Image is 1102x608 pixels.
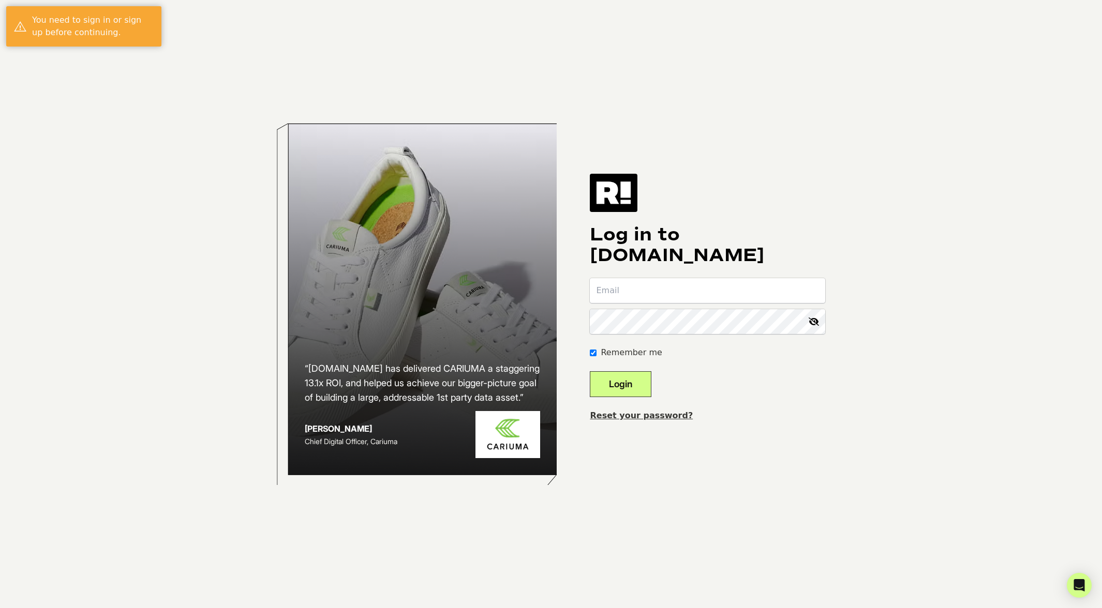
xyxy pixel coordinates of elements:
div: Open Intercom Messenger [1067,573,1092,598]
span: Chief Digital Officer, Cariuma [305,437,397,446]
strong: [PERSON_NAME] [305,423,372,434]
a: Reset your password? [590,411,693,420]
img: Cariuma [475,411,540,458]
div: You need to sign in or sign up before continuing. [32,14,154,39]
h1: Log in to [DOMAIN_NAME] [590,224,825,266]
button: Login [590,371,651,397]
img: Retention.com [590,174,637,212]
h2: “[DOMAIN_NAME] has delivered CARIUMA a staggering 13.1x ROI, and helped us achieve our bigger-pic... [305,361,541,405]
input: Email [590,278,825,303]
label: Remember me [601,346,662,359]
